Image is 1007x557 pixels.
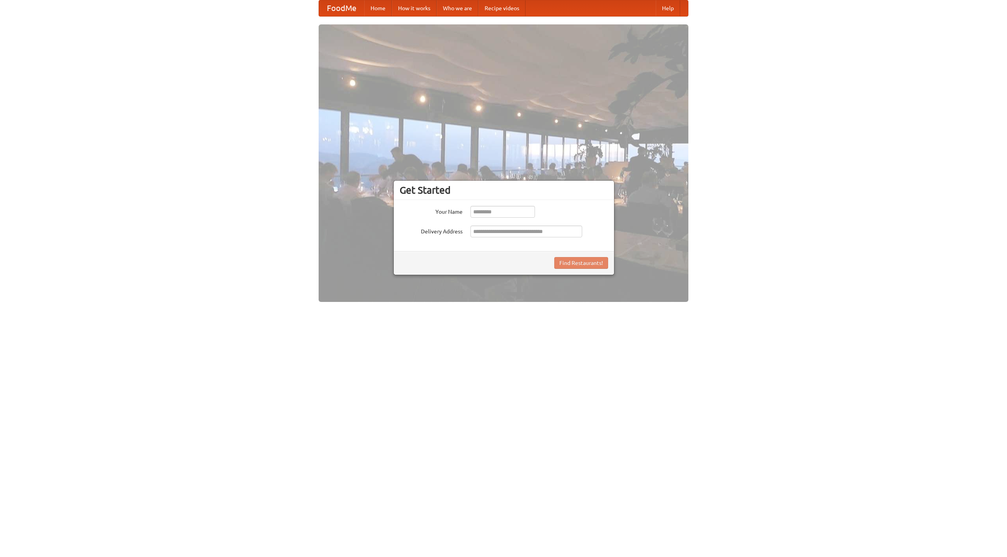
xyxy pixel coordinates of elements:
h3: Get Started [400,184,608,196]
a: Help [656,0,680,16]
label: Your Name [400,206,463,216]
a: Who we are [437,0,478,16]
a: FoodMe [319,0,364,16]
a: Home [364,0,392,16]
a: How it works [392,0,437,16]
label: Delivery Address [400,226,463,235]
button: Find Restaurants! [554,257,608,269]
a: Recipe videos [478,0,526,16]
